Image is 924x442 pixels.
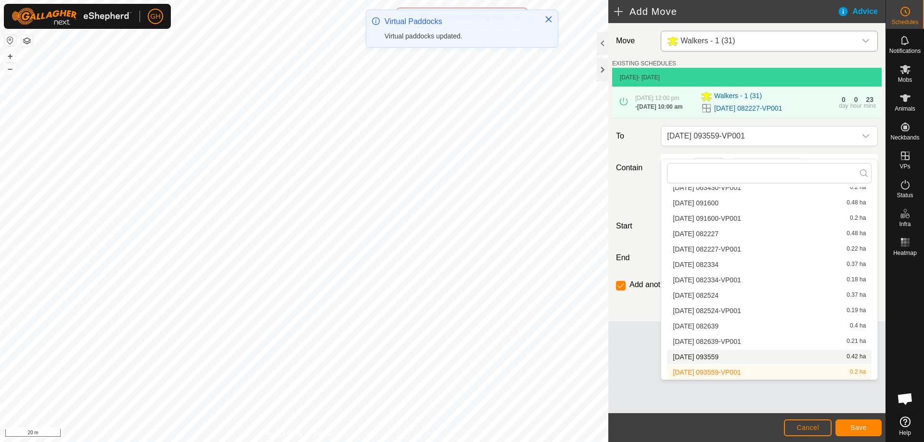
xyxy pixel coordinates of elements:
[899,164,910,169] span: VPs
[673,246,741,253] span: [DATE] 082227-VP001
[667,319,872,333] li: 2025-09-23 082639
[385,31,535,41] div: Virtual paddocks updated.
[663,126,856,146] span: 2025-09-24 093559-VP001
[266,429,302,438] a: Privacy Policy
[837,6,885,17] div: Advice
[847,307,866,314] span: 0.19 ha
[667,334,872,349] li: 2025-09-23 082639-VP001
[847,261,866,268] span: 0.37 ha
[638,74,660,81] span: - [DATE]
[847,338,866,345] span: 0.21 ha
[856,31,875,51] div: dropdown trigger
[856,126,875,146] div: dropdown trigger
[835,419,882,436] button: Save
[612,220,657,232] label: Start
[847,246,866,253] span: 0.22 ha
[864,103,876,109] div: mins
[667,242,872,256] li: 2025-09-23 082227-VP001
[850,369,866,376] span: 0.2 ha
[667,350,872,364] li: 2025-09-24 093559
[899,430,911,436] span: Help
[673,292,719,299] span: [DATE] 082524
[667,211,872,226] li: 2025-09-22 091600-VP001
[4,51,16,62] button: +
[667,257,872,272] li: 2025-09-23 082334
[612,252,657,264] label: End
[614,6,837,17] h2: Add Move
[850,103,862,109] div: hour
[151,12,161,22] span: GH
[620,74,638,81] span: [DATE]
[673,215,741,222] span: [DATE] 091600-VP001
[663,31,856,51] span: Walkers - 1
[850,424,867,431] span: Save
[893,250,917,256] span: Heatmap
[673,323,719,329] span: [DATE] 082639
[612,59,676,68] label: EXISTING SCHEDULES
[542,13,555,26] button: Close
[673,200,719,206] span: [DATE] 091600
[898,77,912,83] span: Mobs
[866,96,874,103] div: 23
[673,338,741,345] span: [DATE] 082639-VP001
[850,184,866,191] span: 0.2 ha
[673,307,741,314] span: [DATE] 082524-VP001
[895,106,915,112] span: Animals
[667,180,872,195] li: 2025-09-22 063430-VP001
[385,16,535,27] div: Virtual Paddocks
[680,37,735,45] span: Walkers - 1 (31)
[850,323,866,329] span: 0.4 ha
[629,281,730,289] label: Add another scheduled move
[667,196,872,210] li: 2025-09-22 091600
[847,230,866,237] span: 0.48 ha
[899,221,911,227] span: Infra
[714,91,762,102] span: Walkers - 1 (31)
[314,429,342,438] a: Contact Us
[842,96,846,103] div: 0
[889,48,921,54] span: Notifications
[714,103,782,114] a: [DATE] 082227-VP001
[4,63,16,75] button: –
[12,8,132,25] img: Gallagher Logo
[850,215,866,222] span: 0.2 ha
[673,261,719,268] span: [DATE] 082334
[21,35,33,47] button: Map Layers
[854,96,858,103] div: 0
[673,184,741,191] span: [DATE] 063430-VP001
[637,103,682,110] span: [DATE] 10:00 am
[4,35,16,46] button: Reset Map
[847,292,866,299] span: 0.37 ha
[635,95,679,101] span: [DATE] 12:00 pm
[673,369,741,376] span: [DATE] 093559-VP001
[847,354,866,360] span: 0.42 ha
[891,19,918,25] span: Schedules
[667,365,872,379] li: 2025-09-24 093559-VP001
[667,273,872,287] li: 2025-09-23 082334-VP001
[667,288,872,303] li: 2025-09-23 082524
[667,227,872,241] li: 2025-09-23 082227
[673,230,719,237] span: [DATE] 082227
[890,135,919,140] span: Neckbands
[886,413,924,440] a: Help
[796,424,819,431] span: Cancel
[891,384,920,413] div: Open chat
[784,419,832,436] button: Cancel
[673,354,719,360] span: [DATE] 093559
[847,277,866,283] span: 0.18 ha
[612,126,657,146] label: To
[667,303,872,318] li: 2025-09-23 082524-VP001
[839,103,848,109] div: day
[673,277,741,283] span: [DATE] 082334-VP001
[847,200,866,206] span: 0.48 ha
[612,162,657,174] label: Contain
[897,192,913,198] span: Status
[612,31,657,51] label: Move
[635,102,682,111] div: -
